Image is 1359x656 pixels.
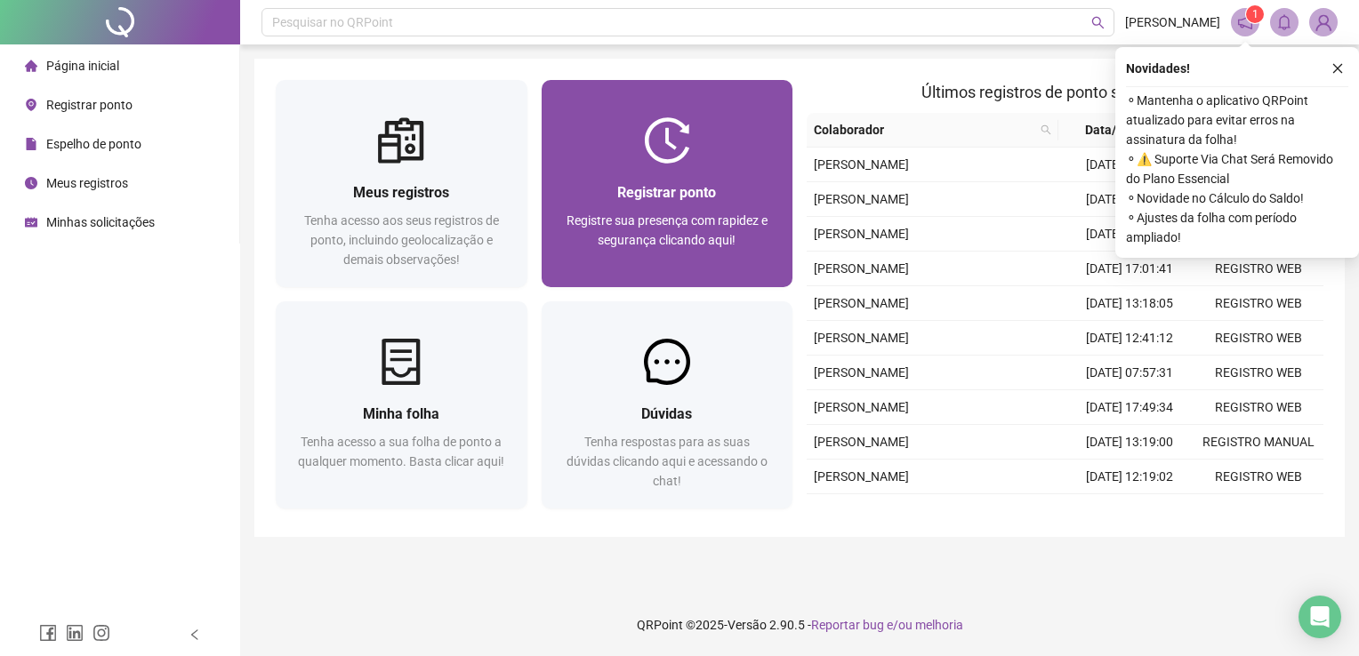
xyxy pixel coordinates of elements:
[1194,425,1323,460] td: REGISTRO MANUAL
[1194,390,1323,425] td: REGISTRO WEB
[814,296,909,310] span: [PERSON_NAME]
[1252,8,1258,20] span: 1
[1065,120,1162,140] span: Data/Hora
[66,624,84,642] span: linkedin
[1125,12,1220,32] span: [PERSON_NAME]
[276,80,527,287] a: Meus registrosTenha acesso aos seus registros de ponto, incluindo geolocalização e demais observa...
[814,157,909,172] span: [PERSON_NAME]
[1126,91,1348,149] span: ⚬ Mantenha o aplicativo QRPoint atualizado para evitar erros na assinatura da folha!
[1065,182,1194,217] td: [DATE] 12:09:17
[1065,425,1194,460] td: [DATE] 13:19:00
[46,98,133,112] span: Registrar ponto
[92,624,110,642] span: instagram
[25,177,37,189] span: clock-circle
[567,213,768,247] span: Registre sua presença com rapidez e segurança clicando aqui!
[1194,286,1323,321] td: REGISTRO WEB
[1037,116,1055,143] span: search
[1194,252,1323,286] td: REGISTRO WEB
[46,59,119,73] span: Página inicial
[1299,596,1341,638] div: Open Intercom Messenger
[814,227,909,241] span: [PERSON_NAME]
[1331,62,1344,75] span: close
[1194,460,1323,494] td: REGISTRO WEB
[542,80,793,287] a: Registrar pontoRegistre sua presença com rapidez e segurança clicando aqui!
[1041,124,1051,135] span: search
[1126,188,1348,208] span: ⚬ Novidade no Cálculo do Saldo!
[814,469,909,484] span: [PERSON_NAME]
[542,301,793,508] a: DúvidasTenha respostas para as suas dúvidas clicando aqui e acessando o chat!
[1126,149,1348,188] span: ⚬ ⚠️ Suporte Via Chat Será Removido do Plano Essencial
[25,138,37,150] span: file
[814,261,909,276] span: [PERSON_NAME]
[811,618,963,632] span: Reportar bug e/ou melhoria
[189,628,201,641] span: left
[1126,59,1190,78] span: Novidades !
[1058,113,1184,148] th: Data/Hora
[567,435,768,488] span: Tenha respostas para as suas dúvidas clicando aqui e acessando o chat!
[814,331,909,345] span: [PERSON_NAME]
[814,365,909,380] span: [PERSON_NAME]
[1237,14,1253,30] span: notification
[1194,494,1323,529] td: REGISTRO WEB
[814,120,1033,140] span: Colaborador
[1065,217,1194,252] td: [DATE] 07:08:24
[1126,208,1348,247] span: ⚬ Ajustes da folha com período ampliado!
[641,405,692,422] span: Dúvidas
[46,137,141,151] span: Espelho de ponto
[1065,356,1194,390] td: [DATE] 07:57:31
[298,435,504,468] span: Tenha acesso a sua folha de ponto a qualquer momento. Basta clicar aqui!
[1065,390,1194,425] td: [DATE] 17:49:34
[814,400,909,414] span: [PERSON_NAME]
[1276,14,1292,30] span: bell
[1065,460,1194,494] td: [DATE] 12:19:02
[25,60,37,72] span: home
[1091,16,1105,29] span: search
[363,405,439,422] span: Minha folha
[921,83,1209,101] span: Últimos registros de ponto sincronizados
[25,99,37,111] span: environment
[46,215,155,229] span: Minhas solicitações
[814,435,909,449] span: [PERSON_NAME]
[25,216,37,228] span: schedule
[728,618,767,632] span: Versão
[1310,9,1337,36] img: 92840
[353,184,449,201] span: Meus registros
[1065,148,1194,182] td: [DATE] 13:18:02
[814,192,909,206] span: [PERSON_NAME]
[240,594,1359,656] footer: QRPoint © 2025 - 2.90.5 -
[1194,321,1323,356] td: REGISTRO WEB
[46,176,128,190] span: Meus registros
[1194,356,1323,390] td: REGISTRO WEB
[1065,286,1194,321] td: [DATE] 13:18:05
[276,301,527,508] a: Minha folhaTenha acesso a sua folha de ponto a qualquer momento. Basta clicar aqui!
[39,624,57,642] span: facebook
[1065,321,1194,356] td: [DATE] 12:41:12
[304,213,499,267] span: Tenha acesso aos seus registros de ponto, incluindo geolocalização e demais observações!
[1065,252,1194,286] td: [DATE] 17:01:41
[617,184,716,201] span: Registrar ponto
[1246,5,1264,23] sup: 1
[1065,494,1194,529] td: [DATE] 07:44:38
